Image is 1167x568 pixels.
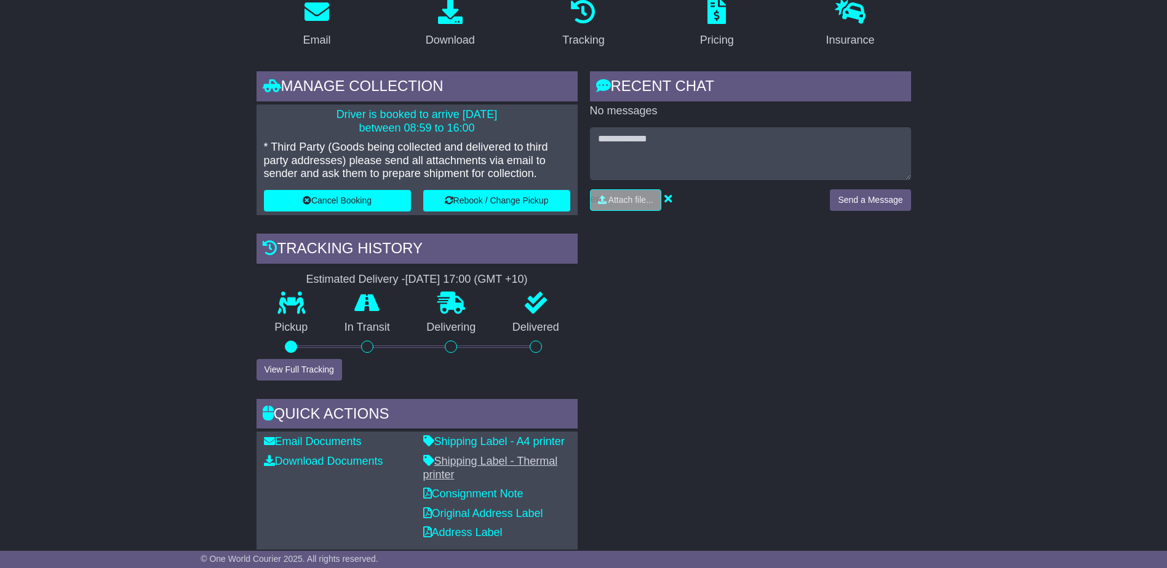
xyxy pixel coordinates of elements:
[201,554,378,564] span: © One World Courier 2025. All rights reserved.
[423,455,558,481] a: Shipping Label - Thermal printer
[257,359,342,381] button: View Full Tracking
[700,32,734,49] div: Pricing
[826,32,875,49] div: Insurance
[264,190,411,211] button: Cancel Booking
[264,141,570,181] p: * Third Party (Goods being collected and delivered to third party addresses) please send all atta...
[562,32,604,49] div: Tracking
[423,507,543,519] a: Original Address Label
[423,526,503,538] a: Address Label
[257,399,578,432] div: Quick Actions
[423,190,570,211] button: Rebook / Change Pickup
[264,455,383,467] a: Download Documents
[257,71,578,105] div: Manage collection
[590,105,911,118] p: No messages
[264,435,362,448] a: Email Documents
[830,189,910,211] button: Send a Message
[257,234,578,267] div: Tracking history
[426,32,475,49] div: Download
[264,108,570,135] p: Driver is booked to arrive [DATE] between 08:59 to 16:00
[423,487,524,500] a: Consignment Note
[408,321,495,334] p: Delivering
[326,321,408,334] p: In Transit
[405,273,528,286] div: [DATE] 17:00 (GMT +10)
[257,273,578,286] div: Estimated Delivery -
[257,321,327,334] p: Pickup
[423,435,565,448] a: Shipping Label - A4 printer
[303,32,330,49] div: Email
[494,321,578,334] p: Delivered
[590,71,911,105] div: RECENT CHAT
